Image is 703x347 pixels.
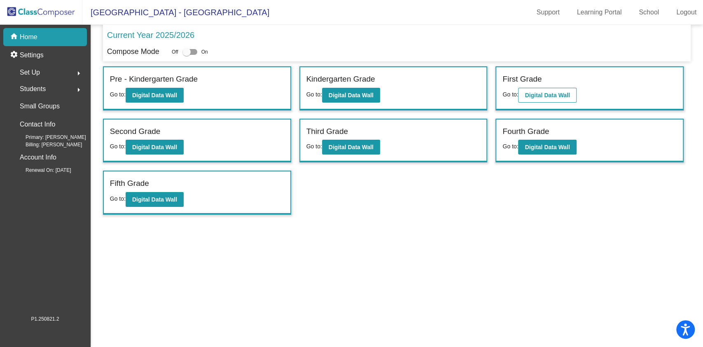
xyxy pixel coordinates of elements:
[201,48,208,56] span: On
[132,92,177,98] b: Digital Data Wall
[110,91,126,98] span: Go to:
[306,126,348,138] label: Third Grade
[329,144,374,150] b: Digital Data Wall
[502,143,518,150] span: Go to:
[110,178,149,190] label: Fifth Grade
[570,6,628,19] a: Learning Portal
[172,48,178,56] span: Off
[20,119,55,130] p: Contact Info
[110,126,161,138] label: Second Grade
[126,88,184,103] button: Digital Data Wall
[20,152,56,163] p: Account Info
[525,144,570,150] b: Digital Data Wall
[10,50,20,60] mat-icon: settings
[20,83,46,95] span: Students
[12,141,82,148] span: Billing: [PERSON_NAME]
[74,68,84,78] mat-icon: arrow_right
[132,196,177,203] b: Digital Data Wall
[525,92,570,98] b: Digital Data Wall
[502,126,549,138] label: Fourth Grade
[306,143,322,150] span: Go to:
[322,88,380,103] button: Digital Data Wall
[518,88,576,103] button: Digital Data Wall
[126,140,184,155] button: Digital Data Wall
[518,140,576,155] button: Digital Data Wall
[20,101,60,112] p: Small Groups
[632,6,666,19] a: School
[74,85,84,95] mat-icon: arrow_right
[670,6,703,19] a: Logout
[82,6,269,19] span: [GEOGRAPHIC_DATA] - [GEOGRAPHIC_DATA]
[12,166,71,174] span: Renewal On: [DATE]
[110,195,126,202] span: Go to:
[110,73,198,85] label: Pre - Kindergarten Grade
[502,73,542,85] label: First Grade
[306,73,375,85] label: Kindergarten Grade
[329,92,374,98] b: Digital Data Wall
[322,140,380,155] button: Digital Data Wall
[530,6,566,19] a: Support
[12,134,86,141] span: Primary: [PERSON_NAME]
[20,32,37,42] p: Home
[306,91,322,98] span: Go to:
[107,29,194,41] p: Current Year 2025/2026
[126,192,184,207] button: Digital Data Wall
[502,91,518,98] span: Go to:
[20,67,40,78] span: Set Up
[10,32,20,42] mat-icon: home
[107,46,159,57] p: Compose Mode
[20,50,44,60] p: Settings
[110,143,126,150] span: Go to:
[132,144,177,150] b: Digital Data Wall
